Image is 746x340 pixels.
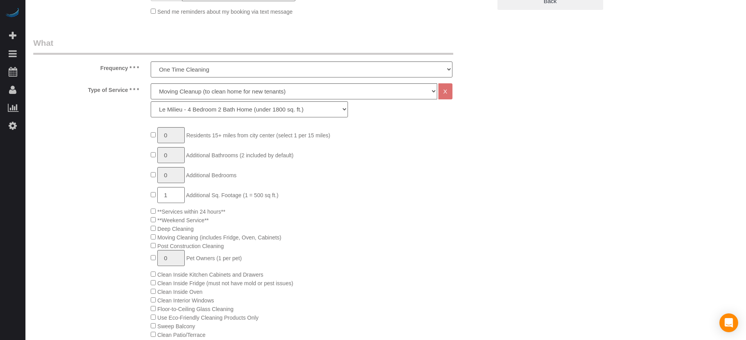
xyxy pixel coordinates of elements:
[157,306,234,312] span: Floor-to-Ceiling Glass Cleaning
[157,209,225,215] span: **Services within 24 hours**
[157,272,263,278] span: Clean Inside Kitchen Cabinets and Drawers
[186,152,294,158] span: Additional Bathrooms (2 included by default)
[5,8,20,19] img: Automaid Logo
[157,297,214,304] span: Clean Interior Windows
[157,243,224,249] span: Post Construction Cleaning
[27,61,145,72] label: Frequency * * *
[157,226,194,232] span: Deep Cleaning
[27,83,145,94] label: Type of Service * * *
[186,172,236,178] span: Additional Bedrooms
[157,332,205,338] span: Clean Patio/Terrace
[157,315,258,321] span: Use Eco-Friendly Cleaning Products Only
[157,323,195,329] span: Sweep Balcony
[719,313,738,332] div: Open Intercom Messenger
[33,37,453,55] legend: What
[186,132,330,139] span: Residents 15+ miles from city center (select 1 per 15 miles)
[157,9,293,15] span: Send me reminders about my booking via text message
[157,234,281,241] span: Moving Cleaning (includes Fridge, Oven, Cabinets)
[157,280,293,286] span: Clean Inside Fridge (must not have mold or pest issues)
[157,289,202,295] span: Clean Inside Oven
[186,255,242,261] span: Pet Owners (1 per pet)
[186,192,278,198] span: Additional Sq. Footage (1 = 500 sq ft.)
